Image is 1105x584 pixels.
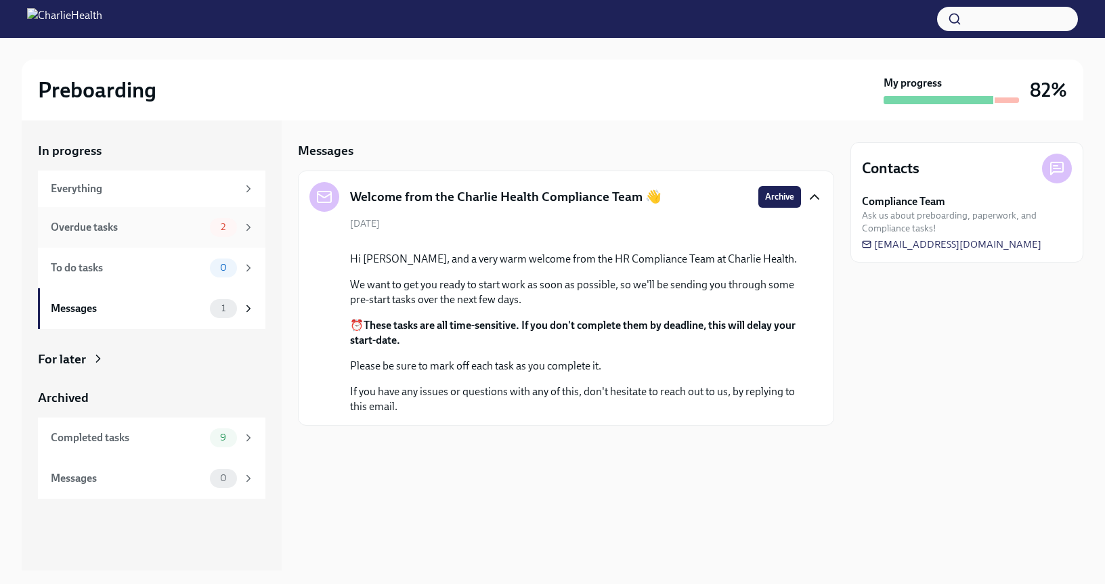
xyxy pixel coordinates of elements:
a: Messages0 [38,458,265,499]
a: In progress [38,142,265,160]
div: Messages [51,471,204,486]
a: Archived [38,389,265,407]
a: To do tasks0 [38,248,265,288]
p: Hi [PERSON_NAME], and a very warm welcome from the HR Compliance Team at Charlie Health. [350,252,801,267]
div: Completed tasks [51,430,204,445]
span: 9 [212,432,234,443]
p: If you have any issues or questions with any of this, don't hesitate to reach out to us, by reply... [350,384,801,414]
span: 1 [213,303,234,313]
a: Overdue tasks2 [38,207,265,248]
a: Messages1 [38,288,265,329]
a: [EMAIL_ADDRESS][DOMAIN_NAME] [862,238,1041,251]
p: Please be sure to mark off each task as you complete it. [350,359,801,374]
div: To do tasks [51,261,204,275]
p: We want to get you ready to start work as soon as possible, so we'll be sending you through some ... [350,277,801,307]
h5: Welcome from the Charlie Health Compliance Team 👋 [350,188,662,206]
span: Ask us about preboarding, paperwork, and Compliance tasks! [862,209,1072,235]
h5: Messages [298,142,353,160]
strong: These tasks are all time-sensitive. If you don't complete them by deadline, this will delay your ... [350,319,796,346]
span: [DATE] [350,217,380,230]
h2: Preboarding [38,76,156,104]
h3: 82% [1030,78,1067,102]
span: 2 [213,222,234,232]
div: Everything [51,181,237,196]
button: Archive [758,186,801,208]
a: Everything [38,171,265,207]
a: For later [38,351,265,368]
strong: Compliance Team [862,194,945,209]
strong: My progress [884,76,942,91]
span: Archive [765,190,794,204]
span: 0 [212,473,235,483]
a: Completed tasks9 [38,418,265,458]
div: Overdue tasks [51,220,204,235]
div: Messages [51,301,204,316]
span: 0 [212,263,235,273]
div: For later [38,351,86,368]
img: CharlieHealth [27,8,102,30]
h4: Contacts [862,158,919,179]
p: ⏰ [350,318,801,348]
